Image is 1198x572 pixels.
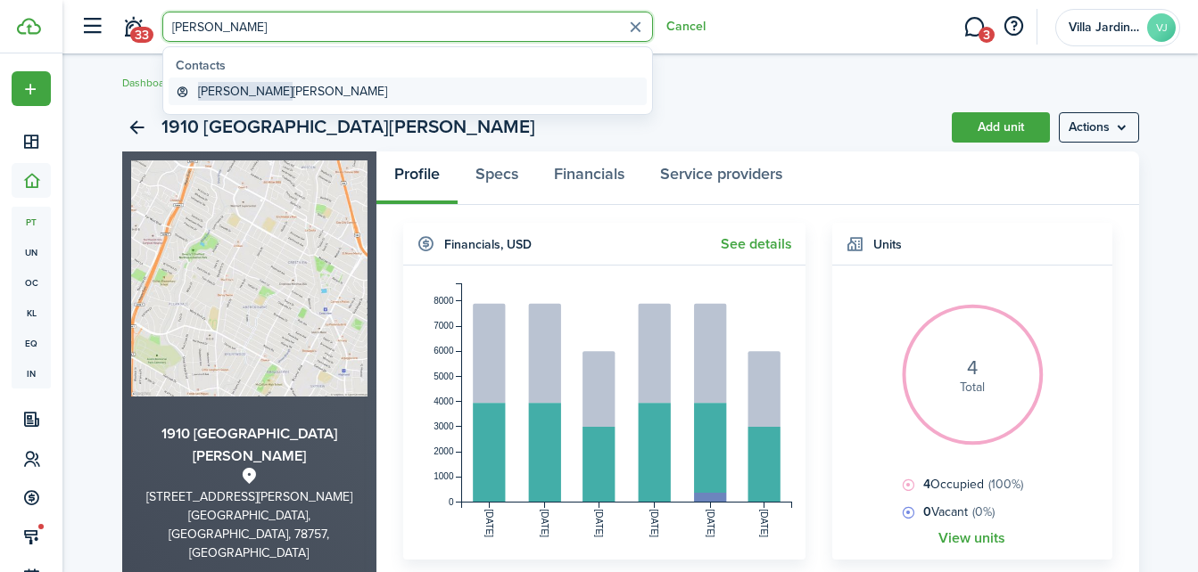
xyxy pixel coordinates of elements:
[131,423,368,467] h3: 1910 [GEOGRAPHIC_DATA][PERSON_NAME]
[919,503,995,521] span: Vacant
[1059,112,1139,143] button: Open menu
[12,207,51,237] a: pt
[923,503,931,521] b: 0
[759,510,769,538] tspan: [DATE]
[434,321,454,331] tspan: 7000
[434,296,454,306] tspan: 8000
[122,112,153,143] a: Back
[873,235,902,254] h4: Units
[131,160,368,396] img: Property avatar
[1147,13,1176,42] avatar-text: VJ
[12,237,51,267] a: un
[75,10,109,44] button: Open sidebar
[979,27,995,43] span: 3
[952,112,1050,143] a: Add unit
[434,421,454,431] tspan: 3000
[957,4,991,50] a: Messaging
[12,328,51,358] a: eq
[17,18,41,35] img: TenantCloud
[176,56,647,75] global-search-list-title: Contacts
[12,267,51,298] a: oc
[972,503,995,521] span: (0%)
[721,236,792,252] a: See details
[1059,112,1139,143] menu-btn: Actions
[198,82,293,101] span: [PERSON_NAME]
[161,112,535,143] h2: 1910 [GEOGRAPHIC_DATA][PERSON_NAME]
[919,475,1023,494] span: Occupied
[130,27,153,43] span: 33
[131,506,368,562] div: [GEOGRAPHIC_DATA], [GEOGRAPHIC_DATA], 78757, [GEOGRAPHIC_DATA]
[642,151,800,205] a: Service providers
[12,298,51,328] a: kl
[434,396,454,406] tspan: 4000
[960,378,985,396] span: Total
[998,12,1029,42] button: Open resource center
[593,510,603,538] tspan: [DATE]
[988,475,1023,494] span: (100%)
[666,20,706,34] button: Cancel
[12,358,51,388] a: in
[162,12,653,42] input: Search for anything...
[1069,21,1140,34] span: Villa Jardines
[434,346,454,355] tspan: 6000
[540,510,549,538] tspan: [DATE]
[483,510,493,538] tspan: [DATE]
[434,446,454,456] tspan: 2000
[536,151,642,205] a: Financials
[12,71,51,106] button: Open menu
[649,510,659,538] tspan: [DATE]
[122,75,174,91] a: Dashboard
[198,82,387,101] global-search-item-title: [PERSON_NAME]
[434,471,454,481] tspan: 1000
[705,510,715,538] tspan: [DATE]
[967,358,978,378] i: 4
[448,497,453,507] tspan: 0
[458,151,536,205] a: Specs
[131,487,368,506] div: [STREET_ADDRESS][PERSON_NAME]
[116,4,150,50] a: Notifications
[434,372,454,381] tspan: 5000
[444,235,532,254] h4: Financials , USD
[923,475,930,494] b: 4
[169,78,647,105] a: [PERSON_NAME][PERSON_NAME]
[622,13,649,41] button: Clear search
[938,530,1005,546] a: View units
